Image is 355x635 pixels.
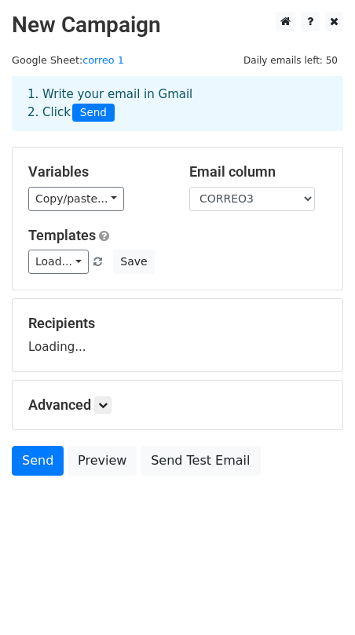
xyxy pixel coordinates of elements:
[141,446,260,476] a: Send Test Email
[28,315,327,332] h5: Recipients
[28,187,124,211] a: Copy/paste...
[68,446,137,476] a: Preview
[28,250,89,274] a: Load...
[82,54,124,66] a: correo 1
[238,52,343,69] span: Daily emails left: 50
[28,315,327,356] div: Loading...
[28,227,96,243] a: Templates
[12,12,343,38] h2: New Campaign
[72,104,115,122] span: Send
[28,163,166,181] h5: Variables
[189,163,327,181] h5: Email column
[16,86,339,122] div: 1. Write your email in Gmail 2. Click
[12,54,124,66] small: Google Sheet:
[28,396,327,414] h5: Advanced
[238,54,343,66] a: Daily emails left: 50
[12,446,64,476] a: Send
[113,250,154,274] button: Save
